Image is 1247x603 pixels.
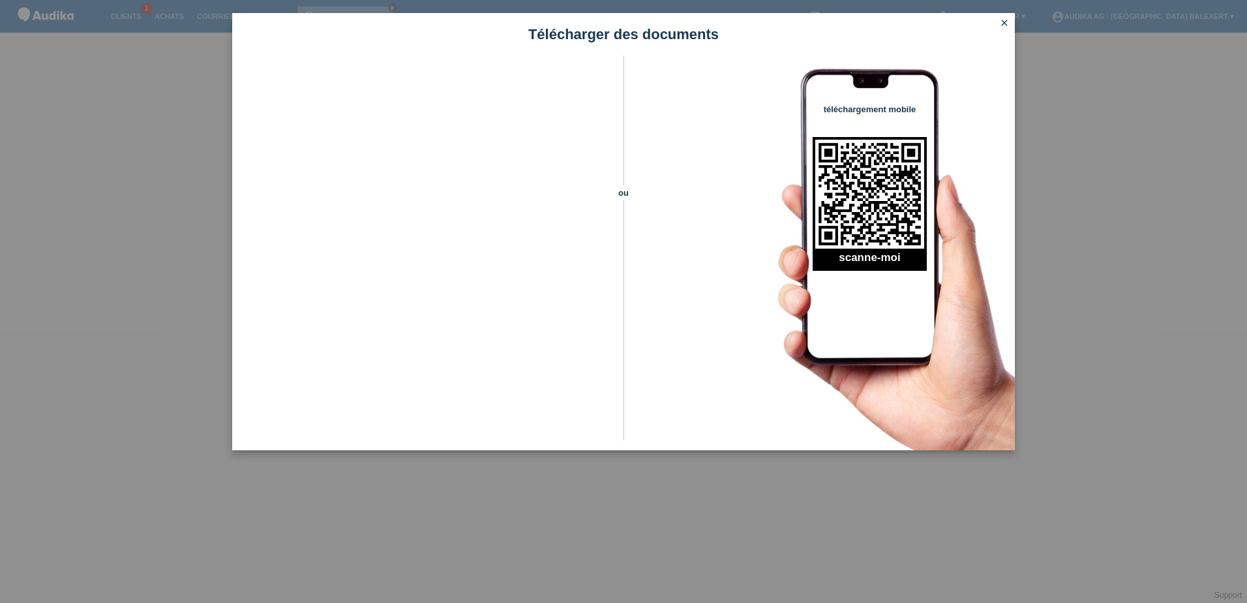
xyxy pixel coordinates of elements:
[252,88,601,414] iframe: Upload
[232,26,1015,42] h1: Télécharger des documents
[813,104,927,114] h4: téléchargement mobile
[996,16,1013,31] a: close
[813,251,927,271] h2: scanne-moi
[601,186,646,200] span: ou
[999,18,1010,28] i: close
